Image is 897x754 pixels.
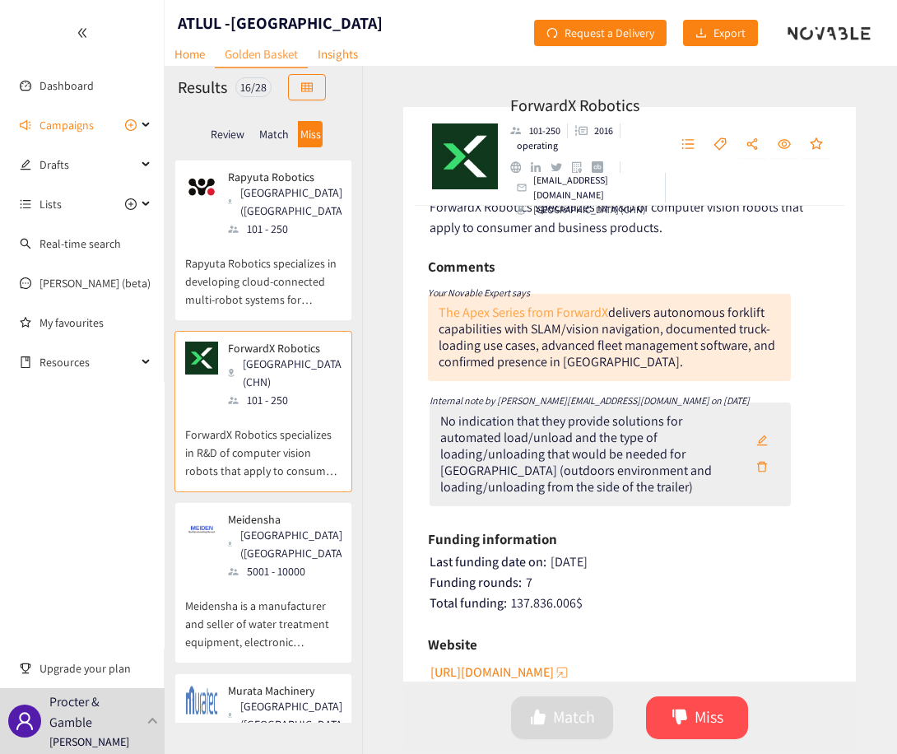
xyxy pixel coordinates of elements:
div: [DATE] [430,554,832,570]
a: Insights [308,41,368,67]
span: Upgrade your plan [40,652,151,685]
a: twitter [551,163,571,171]
button: redoRequest a Delivery [534,20,667,46]
img: Snapshot of the company's website [185,342,218,375]
p: Rapyuta Robotics specializes in developing cloud-connected multi-robot systems for logistics ware... [185,238,342,309]
div: [GEOGRAPHIC_DATA] (CHN) [517,202,646,217]
p: Meidensha [228,513,342,526]
h2: ForwardX Robotics [510,95,666,115]
div: [GEOGRAPHIC_DATA] ([GEOGRAPHIC_DATA]) [228,184,351,220]
span: eye [778,137,791,152]
p: 2016 [594,123,613,138]
span: Drafts [40,148,137,181]
a: Dashboard [40,78,94,93]
a: Golden Basket [215,41,308,68]
div: 101 - 250 [228,391,351,409]
div: 16 / 28 [235,77,272,97]
button: share-alt [737,132,767,158]
span: Export [713,24,746,42]
span: Resources [40,346,137,379]
span: download [695,27,707,40]
button: star [802,132,831,158]
img: Snapshot of the company's website [185,170,218,203]
h6: Website [428,632,477,657]
div: [GEOGRAPHIC_DATA] ([GEOGRAPHIC_DATA]) [228,526,351,562]
img: Company Logo [432,123,498,189]
div: 137.836.006 $ [430,595,832,612]
span: Last funding date on: [430,553,546,570]
p: ForwardX Robotics specializes in R&D of computer vision robots that apply to consumer and busines... [185,409,342,480]
span: table [301,81,313,95]
a: My favourites [40,306,151,339]
img: Snapshot of the company's website [185,513,218,546]
p: Miss [300,128,321,141]
i: Internal note by [PERSON_NAME][EMAIL_ADDRESS][DOMAIN_NAME] on [DATE] [430,394,750,407]
p: [EMAIL_ADDRESS][DOMAIN_NAME] [533,173,658,202]
button: downloadExport [683,20,758,46]
span: plus-circle [125,198,137,210]
a: Home [165,41,215,67]
li: Employees [510,123,568,138]
span: double-left [77,27,88,39]
button: eye [769,132,799,158]
li: Status [510,138,558,153]
div: No indication that they provide solutions for automated load/unload and the type of loading/unloa... [440,413,745,496]
button: likeMatch [511,696,613,739]
button: delete [744,454,780,481]
p: Murata Machinery [228,684,342,697]
button: tag [705,132,735,158]
span: Funding rounds: [430,574,522,591]
span: unordered-list [20,198,31,210]
iframe: Chat Widget [629,576,897,754]
span: book [20,356,31,368]
span: trophy [20,663,31,674]
img: Snapshot of the company's website [185,684,218,717]
div: delivers autonomous forklift capabilities with SLAM/vision navigation, documented truck-loading u... [439,304,775,370]
span: delete [756,461,768,474]
span: sound [20,119,31,131]
h2: Results [178,76,227,99]
a: The Apex Series from ForwardX [439,304,608,321]
a: Real-time search [40,236,121,251]
p: ForwardX Robotics [228,342,342,355]
span: Total funding: [430,594,507,612]
a: [PERSON_NAME] (beta) [40,276,151,291]
p: Match [259,128,289,141]
span: [URL][DOMAIN_NAME] [430,662,554,682]
span: Lists [40,188,62,221]
span: like [530,709,546,728]
span: Campaigns [40,109,94,142]
span: user [15,711,35,731]
button: edit [744,428,780,454]
span: Match [553,705,595,730]
div: 101 - 250 [228,220,351,238]
button: [URL][DOMAIN_NAME] [430,659,570,686]
p: Rapyuta Robotics [228,170,342,184]
p: Review [211,128,244,141]
span: share-alt [746,137,759,152]
li: Founded in year [568,123,620,138]
a: crunchbase [592,161,612,172]
a: website [510,161,531,172]
a: google maps [572,161,593,174]
p: [PERSON_NAME] [49,733,129,751]
span: edit [756,435,768,448]
p: 101-250 [529,123,560,138]
div: [GEOGRAPHIC_DATA] (CHN) [228,355,351,391]
div: [GEOGRAPHIC_DATA] ([GEOGRAPHIC_DATA]) [228,697,351,733]
h6: Funding information [428,527,557,552]
span: tag [713,137,727,152]
h6: Comments [428,254,495,279]
p: operating [517,138,558,153]
span: plus-circle [125,119,137,131]
span: redo [546,27,558,40]
button: table [288,74,326,100]
div: 5001 - 10000 [228,562,351,580]
span: edit [20,159,31,170]
span: star [810,137,823,152]
span: Request a Delivery [565,24,654,42]
div: 7 [430,575,832,591]
i: Your Novable Expert says [428,286,530,299]
button: unordered-list [673,132,703,158]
